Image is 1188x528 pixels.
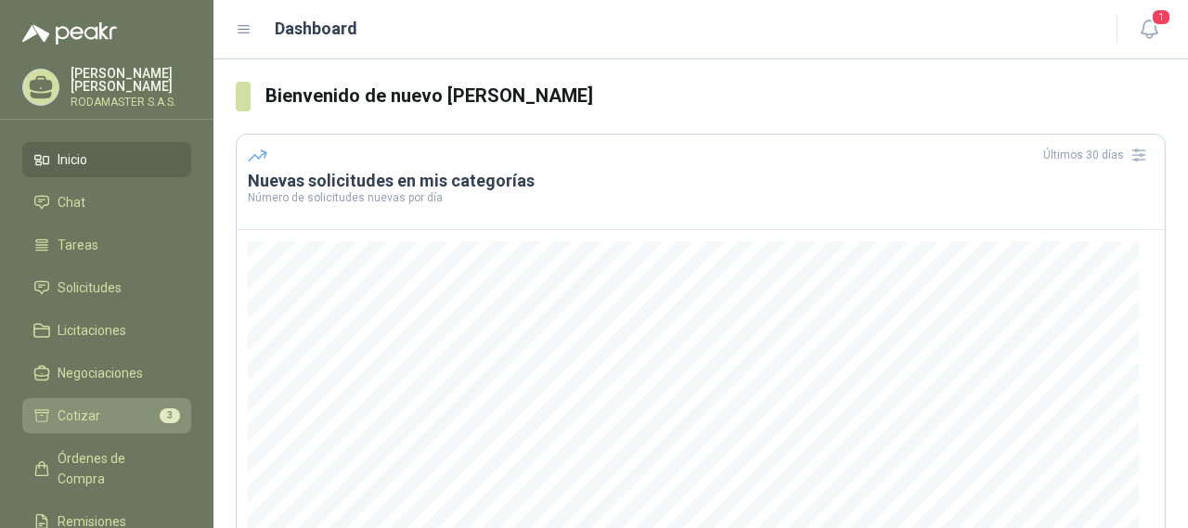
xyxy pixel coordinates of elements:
a: Inicio [22,142,191,177]
button: 1 [1132,13,1166,46]
span: Chat [58,192,85,212]
span: 1 [1151,8,1171,26]
span: Cotizar [58,406,100,426]
a: Tareas [22,227,191,263]
span: Tareas [58,235,98,255]
a: Chat [22,185,191,220]
p: Número de solicitudes nuevas por día [248,192,1154,203]
h3: Nuevas solicitudes en mis categorías [248,170,1154,192]
h1: Dashboard [275,16,357,42]
h3: Bienvenido de nuevo [PERSON_NAME] [265,82,1167,110]
a: Órdenes de Compra [22,441,191,496]
a: Solicitudes [22,270,191,305]
p: RODAMASTER S.A.S. [71,97,191,108]
span: Inicio [58,149,87,170]
img: Logo peakr [22,22,117,45]
a: Negociaciones [22,355,191,391]
span: Negociaciones [58,363,143,383]
span: Órdenes de Compra [58,448,174,489]
p: [PERSON_NAME] [PERSON_NAME] [71,67,191,93]
div: Últimos 30 días [1043,140,1154,170]
a: Cotizar3 [22,398,191,433]
a: Licitaciones [22,313,191,348]
span: Licitaciones [58,320,126,341]
span: Solicitudes [58,277,122,298]
span: 3 [160,408,180,423]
